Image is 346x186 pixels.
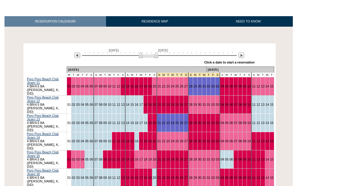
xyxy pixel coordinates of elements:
[85,121,89,125] a: 05
[211,139,215,143] a: 02
[121,121,125,125] a: 13
[198,139,202,143] a: 30
[270,84,274,88] a: 15
[157,176,161,179] a: 21
[112,103,116,106] a: 11
[211,121,215,125] a: 02
[162,139,165,143] a: 22
[252,158,256,161] a: 11
[144,103,147,106] a: 18
[207,176,211,179] a: 01
[270,103,274,106] a: 15
[121,176,125,179] a: 13
[238,103,242,106] a: 08
[225,176,229,179] a: 05
[256,158,260,161] a: 12
[175,139,179,143] a: 25
[220,103,224,106] a: 04
[108,84,111,88] a: 10
[171,103,175,106] a: 24
[158,49,168,52] span: [DATE]
[184,103,188,106] a: 27
[81,103,84,106] a: 04
[135,139,138,143] a: 16
[162,121,165,125] a: 22
[76,121,80,125] a: 03
[144,84,147,88] a: 18
[175,176,179,179] a: 25
[112,158,116,161] a: 11
[117,158,120,161] a: 12
[135,121,138,125] a: 16
[184,176,188,179] a: 27
[171,139,175,143] a: 24
[234,176,238,179] a: 07
[193,84,197,88] a: 29
[243,121,246,125] a: 09
[238,139,242,143] a: 08
[94,176,98,179] a: 07
[184,158,188,161] a: 27
[72,121,75,125] a: 02
[90,121,93,125] a: 06
[207,158,211,161] a: 01
[266,176,269,179] a: 14
[80,73,85,77] td: T
[27,77,59,84] a: Poro Poro Beach Club Jicaro 11
[67,176,71,179] a: 01
[76,139,80,143] a: 03
[270,139,274,143] a: 15
[207,121,211,125] a: 01
[256,121,260,125] a: 12
[225,158,229,161] a: 05
[103,176,107,179] a: 09
[238,52,244,58] img: Next
[139,158,143,161] a: 17
[94,103,98,106] a: 07
[117,176,120,179] a: 12
[202,139,206,143] a: 31
[139,103,143,106] a: 17
[261,103,265,106] a: 13
[175,121,179,125] a: 25
[202,103,206,106] a: 31
[98,73,103,77] td: M
[266,84,269,88] a: 14
[184,84,188,88] a: 27
[153,121,156,125] a: 20
[247,121,251,125] a: 10
[225,84,229,88] a: 05
[234,84,238,88] a: 07
[256,139,260,143] a: 12
[76,84,80,88] a: 03
[153,176,156,179] a: 20
[27,114,59,121] a: Poro Poro Beach Club Jicaro 13
[126,121,129,125] a: 14
[103,103,107,106] a: 09
[216,158,219,161] a: 03
[266,121,269,125] a: 14
[108,139,111,143] a: 10
[94,121,98,125] a: 07
[166,176,170,179] a: 23
[76,158,80,161] a: 03
[108,158,111,161] a: 10
[94,73,98,77] td: S
[238,121,242,125] a: 08
[148,139,152,143] a: 19
[184,121,188,125] a: 27
[216,121,219,125] a: 03
[144,139,147,143] a: 18
[157,84,161,88] a: 21
[72,139,75,143] a: 02
[81,84,84,88] a: 04
[220,139,224,143] a: 04
[67,73,71,77] td: M
[76,176,80,179] a: 03
[266,139,269,143] a: 14
[162,103,165,106] a: 22
[211,176,215,179] a: 02
[126,103,129,106] a: 14
[103,139,107,143] a: 09
[216,139,219,143] a: 03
